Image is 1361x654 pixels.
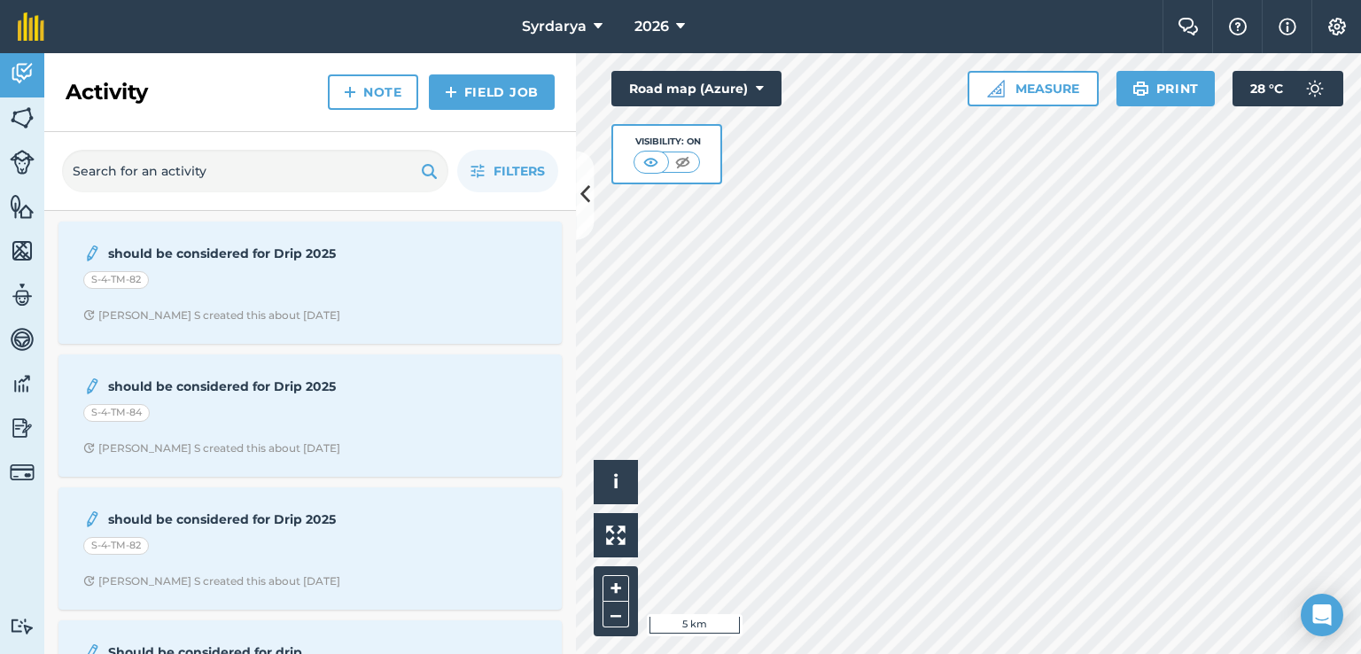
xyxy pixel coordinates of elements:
img: svg+xml;base64,PHN2ZyB4bWxucz0iaHR0cDovL3d3dy53My5vcmcvMjAwMC9zdmciIHdpZHRoPSI1MCIgaGVpZ2h0PSI0MC... [672,153,694,171]
button: Filters [457,150,558,192]
img: svg+xml;base64,PD94bWwgdmVyc2lvbj0iMS4wIiBlbmNvZGluZz0idXRmLTgiPz4KPCEtLSBHZW5lcmF0b3I6IEFkb2JlIE... [83,243,101,264]
img: Clock with arrow pointing clockwise [83,442,95,454]
a: should be considered for Drip 2025S-4-TM-82Clock with arrow pointing clockwise[PERSON_NAME] S cre... [69,232,551,333]
div: [PERSON_NAME] S created this about [DATE] [83,308,340,323]
span: Filters [494,161,545,181]
img: svg+xml;base64,PD94bWwgdmVyc2lvbj0iMS4wIiBlbmNvZGluZz0idXRmLTgiPz4KPCEtLSBHZW5lcmF0b3I6IEFkb2JlIE... [10,326,35,353]
img: A cog icon [1326,18,1348,35]
strong: should be considered for Drip 2025 [108,510,389,529]
div: S-4-TM-84 [83,404,150,422]
img: svg+xml;base64,PD94bWwgdmVyc2lvbj0iMS4wIiBlbmNvZGluZz0idXRmLTgiPz4KPCEtLSBHZW5lcmF0b3I6IEFkb2JlIE... [83,509,101,530]
img: Clock with arrow pointing clockwise [83,575,95,587]
div: Visibility: On [634,135,701,149]
img: svg+xml;base64,PHN2ZyB4bWxucz0iaHR0cDovL3d3dy53My5vcmcvMjAwMC9zdmciIHdpZHRoPSI1MCIgaGVpZ2h0PSI0MC... [640,153,662,171]
img: svg+xml;base64,PD94bWwgdmVyc2lvbj0iMS4wIiBlbmNvZGluZz0idXRmLTgiPz4KPCEtLSBHZW5lcmF0b3I6IEFkb2JlIE... [10,415,35,441]
img: svg+xml;base64,PHN2ZyB4bWxucz0iaHR0cDovL3d3dy53My5vcmcvMjAwMC9zdmciIHdpZHRoPSIxNCIgaGVpZ2h0PSIyNC... [344,82,356,103]
div: Open Intercom Messenger [1301,594,1343,636]
button: Print [1116,71,1216,106]
img: Ruler icon [987,80,1005,97]
img: Clock with arrow pointing clockwise [83,309,95,321]
button: – [603,602,629,627]
button: i [594,460,638,504]
img: svg+xml;base64,PHN2ZyB4bWxucz0iaHR0cDovL3d3dy53My5vcmcvMjAwMC9zdmciIHdpZHRoPSIxOSIgaGVpZ2h0PSIyNC... [421,160,438,182]
img: svg+xml;base64,PD94bWwgdmVyc2lvbj0iMS4wIiBlbmNvZGluZz0idXRmLTgiPz4KPCEtLSBHZW5lcmF0b3I6IEFkb2JlIE... [83,376,101,397]
img: svg+xml;base64,PHN2ZyB4bWxucz0iaHR0cDovL3d3dy53My5vcmcvMjAwMC9zdmciIHdpZHRoPSI1NiIgaGVpZ2h0PSI2MC... [10,237,35,264]
div: S-4-TM-82 [83,271,149,289]
img: svg+xml;base64,PHN2ZyB4bWxucz0iaHR0cDovL3d3dy53My5vcmcvMjAwMC9zdmciIHdpZHRoPSIxNCIgaGVpZ2h0PSIyNC... [445,82,457,103]
div: S-4-TM-82 [83,537,149,555]
img: fieldmargin Logo [18,12,44,41]
button: 28 °C [1233,71,1343,106]
span: 28 ° C [1250,71,1283,106]
input: Search for an activity [62,150,448,192]
h2: Activity [66,78,148,106]
button: Road map (Azure) [611,71,782,106]
a: should be considered for Drip 2025S-4-TM-84Clock with arrow pointing clockwise[PERSON_NAME] S cre... [69,365,551,466]
img: svg+xml;base64,PD94bWwgdmVyc2lvbj0iMS4wIiBlbmNvZGluZz0idXRmLTgiPz4KPCEtLSBHZW5lcmF0b3I6IEFkb2JlIE... [1297,71,1333,106]
img: svg+xml;base64,PD94bWwgdmVyc2lvbj0iMS4wIiBlbmNvZGluZz0idXRmLTgiPz4KPCEtLSBHZW5lcmF0b3I6IEFkb2JlIE... [10,60,35,87]
img: svg+xml;base64,PD94bWwgdmVyc2lvbj0iMS4wIiBlbmNvZGluZz0idXRmLTgiPz4KPCEtLSBHZW5lcmF0b3I6IEFkb2JlIE... [10,282,35,308]
a: should be considered for Drip 2025S-4-TM-82Clock with arrow pointing clockwise[PERSON_NAME] S cre... [69,498,551,599]
img: svg+xml;base64,PD94bWwgdmVyc2lvbj0iMS4wIiBlbmNvZGluZz0idXRmLTgiPz4KPCEtLSBHZW5lcmF0b3I6IEFkb2JlIE... [10,618,35,635]
a: Field Job [429,74,555,110]
div: [PERSON_NAME] S created this about [DATE] [83,574,340,588]
img: svg+xml;base64,PD94bWwgdmVyc2lvbj0iMS4wIiBlbmNvZGluZz0idXRmLTgiPz4KPCEtLSBHZW5lcmF0b3I6IEFkb2JlIE... [10,150,35,175]
strong: should be considered for Drip 2025 [108,244,389,263]
button: Measure [968,71,1099,106]
strong: should be considered for Drip 2025 [108,377,389,396]
img: svg+xml;base64,PHN2ZyB4bWxucz0iaHR0cDovL3d3dy53My5vcmcvMjAwMC9zdmciIHdpZHRoPSI1NiIgaGVpZ2h0PSI2MC... [10,193,35,220]
span: Syrdarya [522,16,587,37]
span: i [613,471,618,493]
div: [PERSON_NAME] S created this about [DATE] [83,441,340,455]
a: Note [328,74,418,110]
img: Two speech bubbles overlapping with the left bubble in the forefront [1178,18,1199,35]
img: svg+xml;base64,PHN2ZyB4bWxucz0iaHR0cDovL3d3dy53My5vcmcvMjAwMC9zdmciIHdpZHRoPSIxNyIgaGVpZ2h0PSIxNy... [1279,16,1296,37]
span: 2026 [634,16,669,37]
button: + [603,575,629,602]
img: svg+xml;base64,PHN2ZyB4bWxucz0iaHR0cDovL3d3dy53My5vcmcvMjAwMC9zdmciIHdpZHRoPSIxOSIgaGVpZ2h0PSIyNC... [1132,78,1149,99]
img: svg+xml;base64,PHN2ZyB4bWxucz0iaHR0cDovL3d3dy53My5vcmcvMjAwMC9zdmciIHdpZHRoPSI1NiIgaGVpZ2h0PSI2MC... [10,105,35,131]
img: A question mark icon [1227,18,1248,35]
img: Four arrows, one pointing top left, one top right, one bottom right and the last bottom left [606,526,626,545]
img: svg+xml;base64,PD94bWwgdmVyc2lvbj0iMS4wIiBlbmNvZGluZz0idXRmLTgiPz4KPCEtLSBHZW5lcmF0b3I6IEFkb2JlIE... [10,370,35,397]
img: svg+xml;base64,PD94bWwgdmVyc2lvbj0iMS4wIiBlbmNvZGluZz0idXRmLTgiPz4KPCEtLSBHZW5lcmF0b3I6IEFkb2JlIE... [10,460,35,485]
